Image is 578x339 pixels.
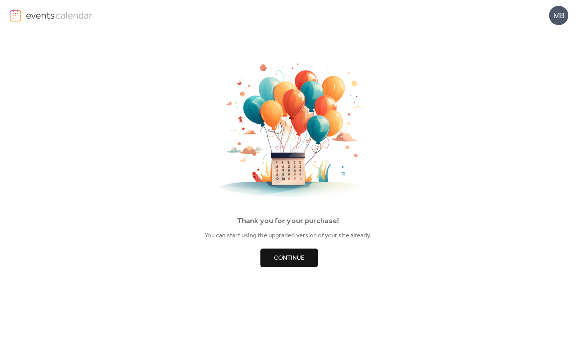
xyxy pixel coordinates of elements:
[260,249,318,267] button: Continue
[212,62,366,199] img: thankyou.png
[12,215,565,227] div: Thank you for your purchase!
[10,9,21,22] img: logo
[274,254,304,263] span: Continue
[12,231,565,240] div: You can start using the upgraded version of your site already.
[26,9,93,21] img: logo-type
[549,6,568,25] div: MB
